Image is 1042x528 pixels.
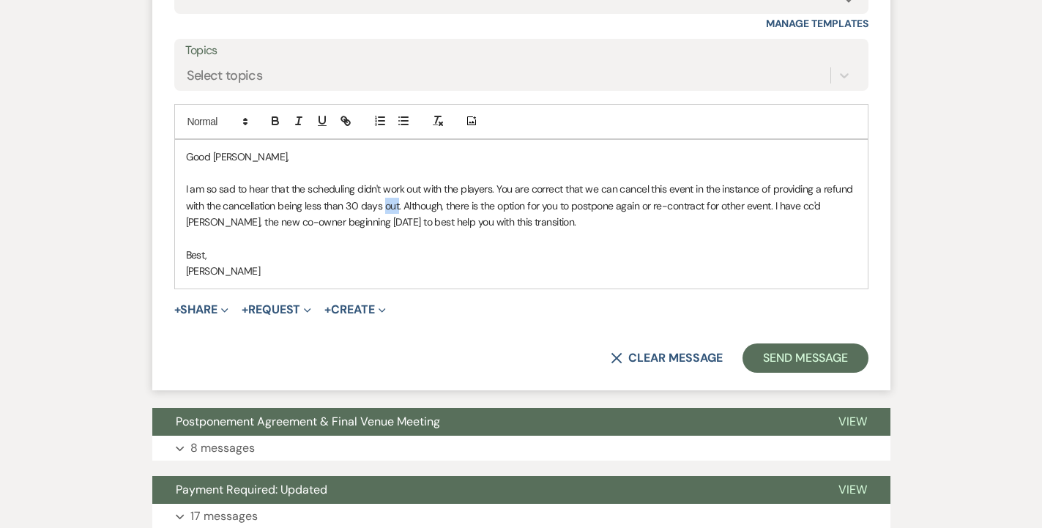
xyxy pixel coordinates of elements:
p: Good [PERSON_NAME], [186,149,857,165]
span: Payment Required: Updated [176,482,327,497]
span: + [242,304,248,316]
button: Share [174,304,229,316]
button: Payment Required: Updated [152,476,815,504]
span: View [838,414,867,429]
span: + [324,304,331,316]
span: Postponement Agreement & Final Venue Meeting [176,414,440,429]
button: 8 messages [152,436,890,461]
button: Send Message [743,343,868,373]
p: I am so sad to hear that the scheduling didn't work out with the players. You are correct that we... [186,181,857,230]
p: 8 messages [190,439,255,458]
span: View [838,482,867,497]
p: [PERSON_NAME] [186,263,857,279]
div: Select topics [187,65,263,85]
label: Topics [185,40,857,62]
button: Request [242,304,311,316]
button: Clear message [611,352,722,364]
button: Create [324,304,385,316]
p: 17 messages [190,507,258,526]
p: Best, [186,247,857,263]
button: Postponement Agreement & Final Venue Meeting [152,408,815,436]
button: View [815,476,890,504]
a: Manage Templates [766,17,868,30]
span: + [174,304,181,316]
button: View [815,408,890,436]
